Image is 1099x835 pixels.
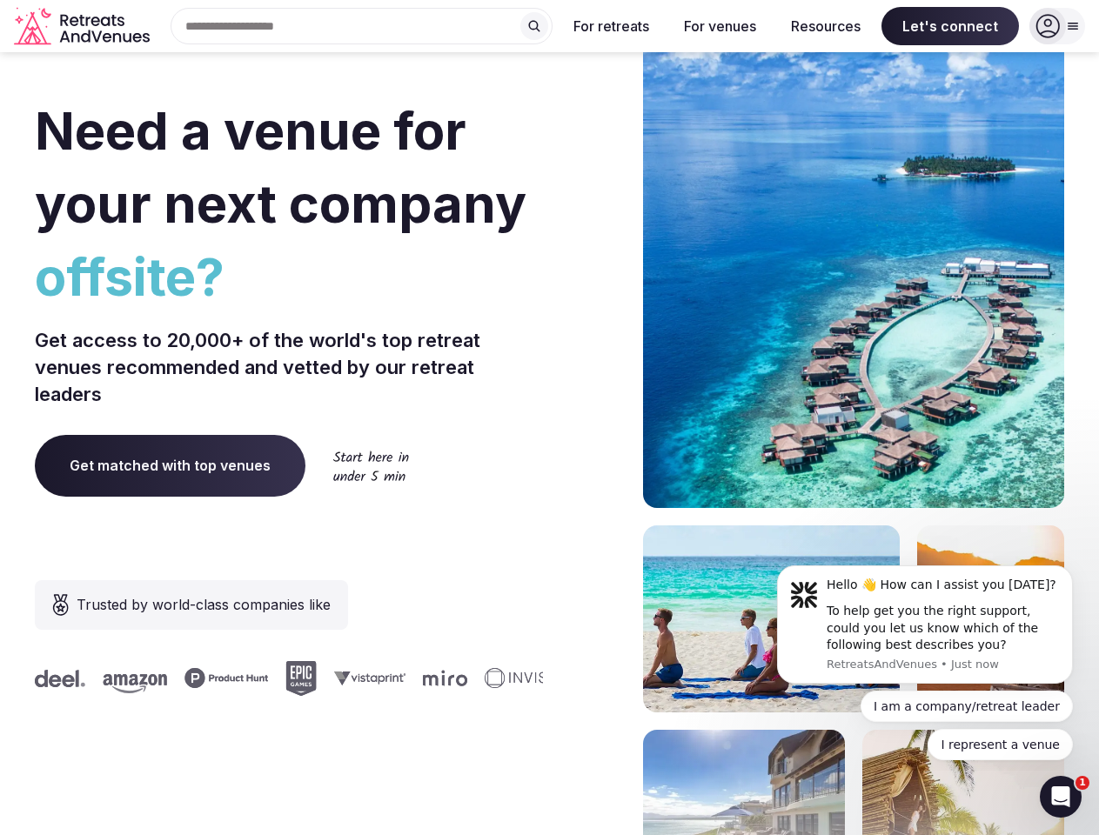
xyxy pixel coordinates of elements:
svg: Epic Games company logo [285,661,316,696]
span: Need a venue for your next company [35,99,526,235]
button: For venues [670,7,770,45]
img: Start here in under 5 min [333,451,409,481]
svg: Vistaprint company logo [333,671,405,685]
iframe: Intercom live chat [1040,776,1082,818]
iframe: Intercom notifications message [751,550,1099,771]
span: Trusted by world-class companies like [77,594,331,615]
span: 1 [1076,776,1089,790]
a: Visit the homepage [14,7,153,46]
p: Get access to 20,000+ of the world's top retreat venues recommended and vetted by our retreat lea... [35,327,543,407]
span: Let's connect [881,7,1019,45]
img: yoga on tropical beach [643,525,900,712]
svg: Retreats and Venues company logo [14,7,153,46]
img: woman sitting in back of truck with camels [917,525,1064,712]
svg: Miro company logo [422,670,466,686]
button: Resources [777,7,875,45]
button: For retreats [560,7,663,45]
svg: Invisible company logo [484,668,580,689]
span: offsite? [35,240,543,313]
a: Get matched with top venues [35,435,305,496]
svg: Deel company logo [34,670,84,687]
